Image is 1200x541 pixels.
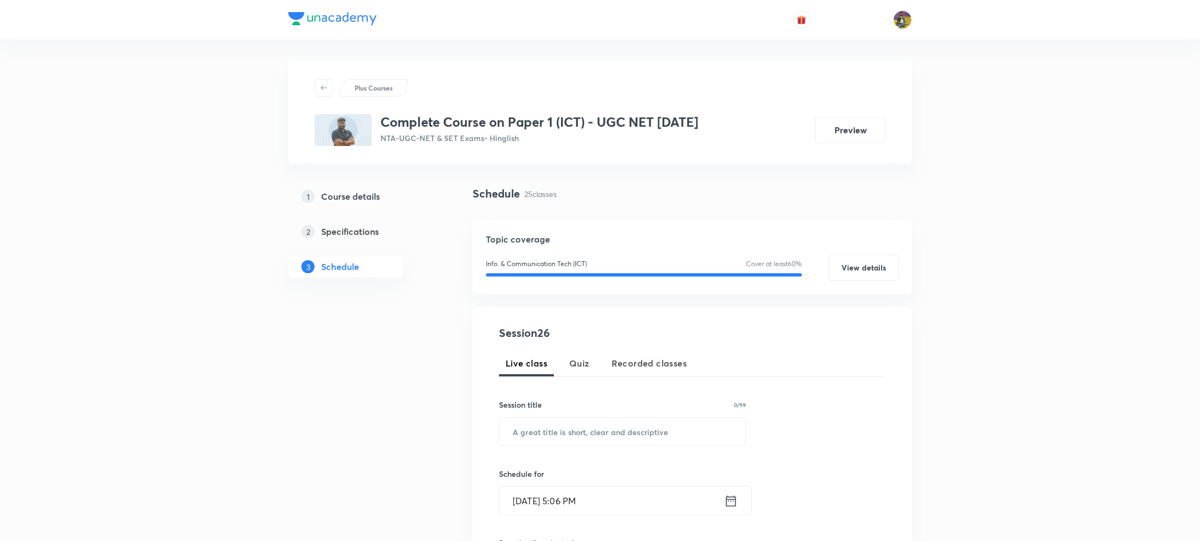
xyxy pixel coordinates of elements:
[486,259,587,269] p: Info. & Communication Tech (ICT)
[499,468,746,480] h6: Schedule for
[612,357,687,370] span: Recorded classes
[301,260,315,273] p: 3
[321,260,359,273] h5: Schedule
[797,15,806,25] img: avatar
[473,185,520,202] h4: Schedule
[524,188,557,200] p: 25 classes
[746,259,802,269] p: Cover at least 60 %
[499,399,542,410] h6: Session title
[355,83,392,93] p: Plus Courses
[569,357,590,370] span: Quiz
[828,255,899,281] button: View details
[288,185,438,207] a: 1Course details
[301,225,315,238] p: 2
[380,114,698,130] h3: Complete Course on Paper 1 (ICT) - UGC NET [DATE]
[506,357,547,370] span: Live class
[301,190,315,203] p: 1
[315,114,372,146] img: F1B6D80E-140A-401F-BD4C-B1FC14CC9998_plus.png
[321,225,379,238] h5: Specifications
[793,11,810,29] button: avatar
[321,190,380,203] h5: Course details
[288,12,377,28] a: Company Logo
[500,418,745,446] input: A great title is short, clear and descriptive
[734,402,746,408] p: 0/99
[893,10,912,29] img: sajan k
[499,325,699,341] h4: Session 26
[815,117,885,143] button: Preview
[288,12,377,25] img: Company Logo
[288,221,438,243] a: 2Specifications
[486,233,899,246] h5: Topic coverage
[380,132,698,144] p: NTA-UGC-NET & SET Exams • Hinglish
